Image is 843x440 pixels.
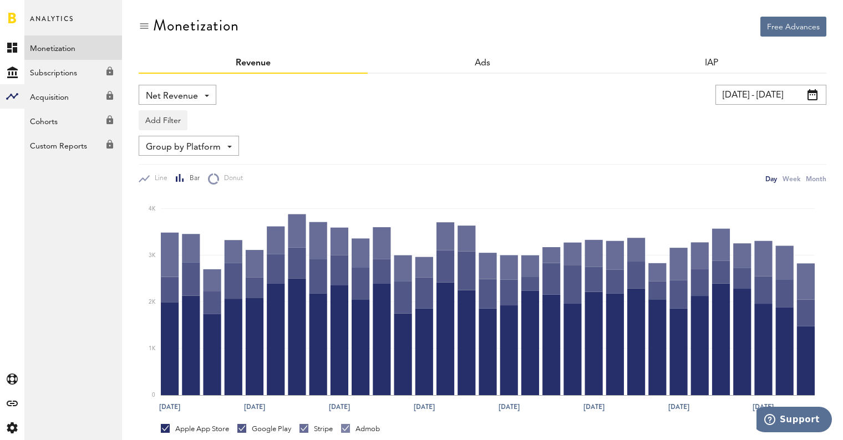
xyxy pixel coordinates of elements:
[341,424,380,434] div: Admob
[705,59,718,68] a: IAP
[765,173,777,185] div: Day
[329,402,350,412] text: [DATE]
[806,173,826,185] div: Month
[149,346,156,351] text: 1K
[146,138,221,157] span: Group by Platform
[753,402,774,412] text: [DATE]
[583,402,605,412] text: [DATE]
[24,60,122,84] a: Subscriptions
[159,402,180,412] text: [DATE]
[237,424,291,434] div: Google Play
[146,87,198,106] span: Net Revenue
[244,402,265,412] text: [DATE]
[756,407,832,434] iframe: Opens a widget where you can find more information
[150,174,167,183] span: Line
[149,206,156,212] text: 4K
[499,402,520,412] text: [DATE]
[24,133,122,157] a: Custom Reports
[161,424,229,434] div: Apple App Store
[760,17,826,37] button: Free Advances
[149,299,156,305] text: 2K
[24,84,122,109] a: Acquisition
[185,174,200,183] span: Bar
[24,35,122,60] a: Monetization
[236,59,271,68] a: Revenue
[139,110,187,130] button: Add Filter
[152,392,155,398] text: 0
[149,253,156,258] text: 3K
[475,59,490,68] a: Ads
[219,174,243,183] span: Donut
[414,402,435,412] text: [DATE]
[153,17,239,34] div: Monetization
[668,402,689,412] text: [DATE]
[299,424,333,434] div: Stripe
[24,109,122,133] a: Cohorts
[30,12,74,35] span: Analytics
[783,173,800,185] div: Week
